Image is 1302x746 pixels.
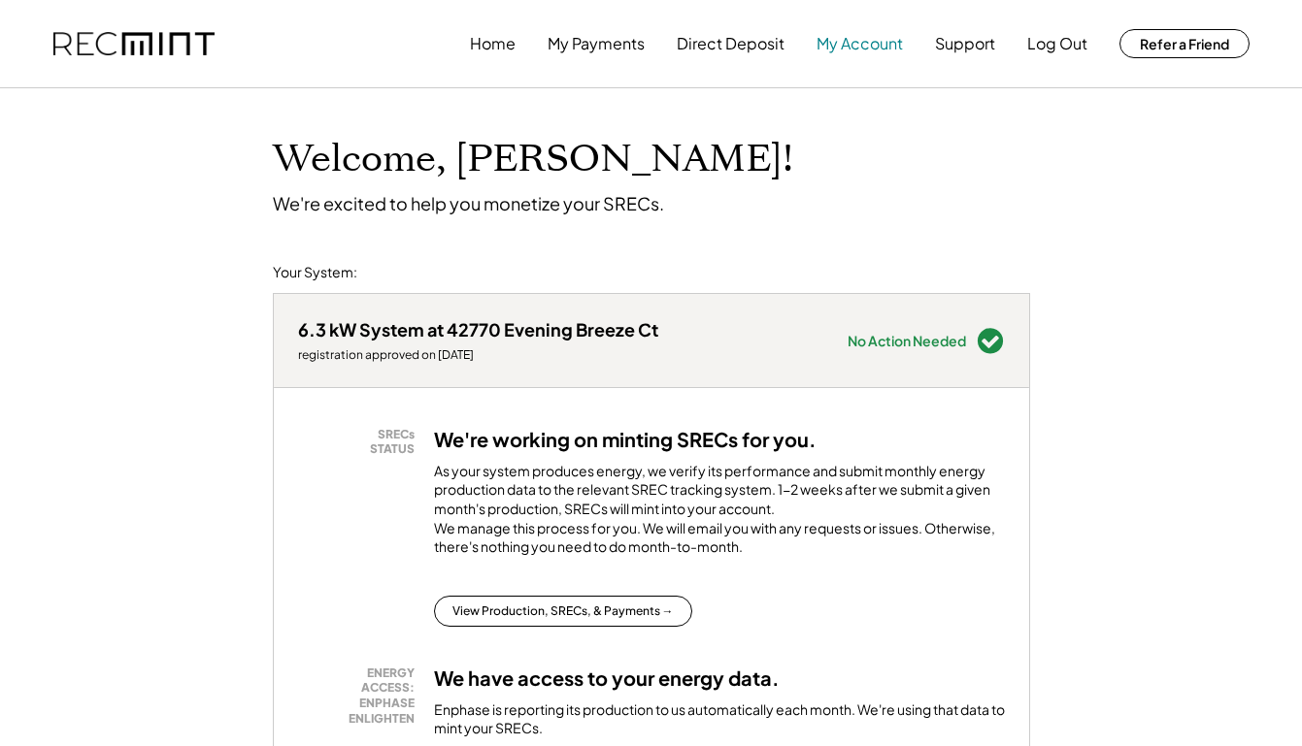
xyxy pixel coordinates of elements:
button: My Account [817,24,903,63]
div: SRECs STATUS [308,427,415,457]
h3: We're working on minting SRECs for you. [434,427,817,452]
div: 6.3 kW System at 42770 Evening Breeze Ct [298,318,658,341]
button: My Payments [548,24,645,63]
div: ENERGY ACCESS: ENPHASE ENLIGHTEN [308,665,415,726]
button: Support [935,24,995,63]
div: No Action Needed [848,334,966,347]
h3: We have access to your energy data. [434,665,780,691]
button: Refer a Friend [1119,29,1250,58]
h1: Welcome, [PERSON_NAME]! [273,137,793,182]
div: As your system produces energy, we verify its performance and submit monthly energy production da... [434,462,1005,567]
button: Direct Deposit [677,24,785,63]
div: registration approved on [DATE] [298,347,658,363]
img: recmint-logotype%403x.png [53,32,215,56]
div: We're excited to help you monetize your SRECs. [273,192,664,214]
div: Your System: [273,263,357,282]
button: Home [470,24,516,63]
button: View Production, SRECs, & Payments → [434,596,692,627]
div: Enphase is reporting its production to us automatically each month. We're using that data to mint... [434,700,1005,738]
button: Log Out [1027,24,1087,63]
